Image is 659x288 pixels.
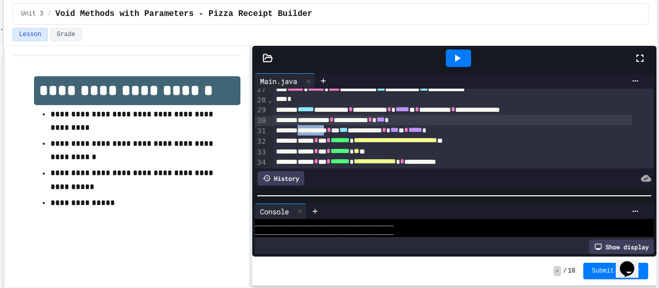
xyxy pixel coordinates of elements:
span: Submit Answer [592,267,640,275]
span: ______________________________ [255,219,394,228]
span: ______________________________ [255,228,394,237]
span: - [553,266,561,276]
div: 32 [255,137,268,147]
span: Unit 3 [21,10,43,18]
div: History [257,171,304,185]
button: Lesson [12,28,48,41]
div: 30 [255,116,268,126]
div: 28 [255,95,268,106]
div: 27 [255,84,268,95]
div: 29 [255,105,268,115]
span: Fold line [267,96,272,104]
span: 10 [568,267,575,275]
span: / [563,267,567,275]
div: 34 [255,158,268,168]
span: / [47,10,51,18]
span: Void Methods with Parameters - Pizza Receipt Builder [55,8,312,20]
div: Console [255,204,307,219]
button: Grade [50,28,82,41]
div: Console [255,206,294,217]
iframe: chat widget [616,247,649,278]
div: 33 [255,147,268,158]
div: 31 [255,126,268,137]
div: Show display [589,240,654,254]
div: Main.java [255,73,315,89]
div: Main.java [255,76,302,87]
button: Submit Answer [583,263,648,279]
